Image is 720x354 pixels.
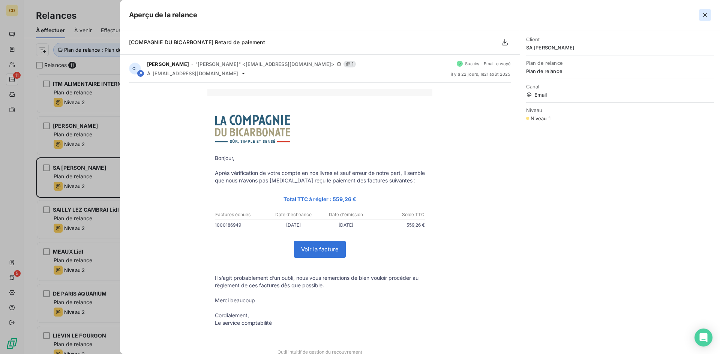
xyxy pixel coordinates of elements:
[343,61,356,67] span: 1
[129,63,141,75] div: CL
[531,115,550,121] span: Niveau 1
[526,45,714,51] span: SA [PERSON_NAME]
[147,61,189,67] span: [PERSON_NAME]
[268,211,319,218] p: Date d'échéance
[526,84,714,90] span: Canal
[372,221,425,229] p: 559,26 €
[215,297,425,304] p: Merci beaucoup
[215,169,425,184] p: Après vérification de votre compte en nos livres et sauf erreur de notre part, il semble que nous...
[465,61,511,66] span: Succès - Email envoyé
[215,211,267,218] p: Factures échues
[320,211,372,218] p: Date d'émission
[373,211,424,218] p: Solde TTC
[526,92,714,98] span: Email
[153,70,238,76] span: [EMAIL_ADDRESS][DOMAIN_NAME]
[320,221,372,229] p: [DATE]
[191,62,193,66] span: -
[526,36,714,42] span: Client
[294,241,345,257] a: Voir la facture
[215,319,425,327] p: Le service comptabilité
[451,72,511,76] span: il y a 22 jours , le 21 août 2025
[215,154,425,162] p: Bonjour,
[147,70,150,76] span: À
[215,195,425,203] p: Total TTC à régler : 559,26 €
[215,274,425,289] p: Il s’agit probablement d’un oubli, nous vous remercions de bien vouloir procéder au règlement de ...
[526,68,714,74] span: Plan de relance
[215,221,267,229] p: 1000186949
[526,107,714,113] span: Niveau
[526,60,714,66] span: Plan de relance
[215,312,425,319] p: Cordialement,
[195,61,334,67] span: "[PERSON_NAME]" <[EMAIL_ADDRESS][DOMAIN_NAME]>
[267,221,320,229] p: [DATE]
[129,10,197,20] h5: Aperçu de la relance
[694,329,712,347] div: Open Intercom Messenger
[129,39,265,45] span: [COMPAGNIE DU BICARBONATE] Retard de paiement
